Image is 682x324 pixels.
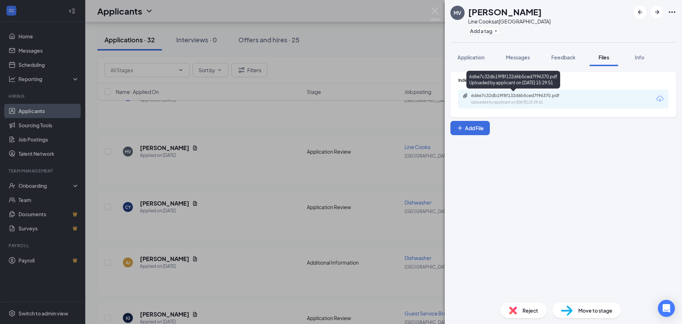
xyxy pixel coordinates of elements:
div: Line Cooks at [GEOGRAPHIC_DATA] [468,18,551,25]
svg: Download [656,95,664,103]
h1: [PERSON_NAME] [468,6,542,18]
button: ArrowLeftNew [634,6,646,18]
svg: Plus [456,124,464,132]
span: Application [458,54,485,60]
svg: Ellipses [668,8,676,16]
div: Uploaded by applicant on [DATE] 15:29:51 [471,100,578,105]
button: PlusAdd a tag [468,27,500,34]
svg: Paperclip [462,93,468,99]
button: Add FilePlus [450,121,490,135]
span: Reject [523,307,538,314]
a: Paperclip6d6e7c32db19f8f132d6b5ced7f96370.pdfUploaded by applicant on [DATE] 15:29:51 [462,93,578,105]
div: MV [454,9,461,16]
span: Files [599,54,609,60]
div: Open Intercom Messenger [658,300,675,317]
div: Indeed Resume [458,77,669,83]
div: 6d6e7c32db19f8f132d6b5ced7f96370.pdf Uploaded by applicant on [DATE] 15:29:51 [466,71,560,89]
svg: Plus [494,29,498,33]
span: Move to stage [578,307,612,314]
span: Messages [506,54,530,60]
div: 6d6e7c32db19f8f132d6b5ced7f96370.pdf [471,93,570,99]
span: Info [635,54,644,60]
svg: ArrowLeftNew [636,8,644,16]
svg: ArrowRight [653,8,661,16]
span: Feedback [551,54,575,60]
button: ArrowRight [651,6,664,18]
